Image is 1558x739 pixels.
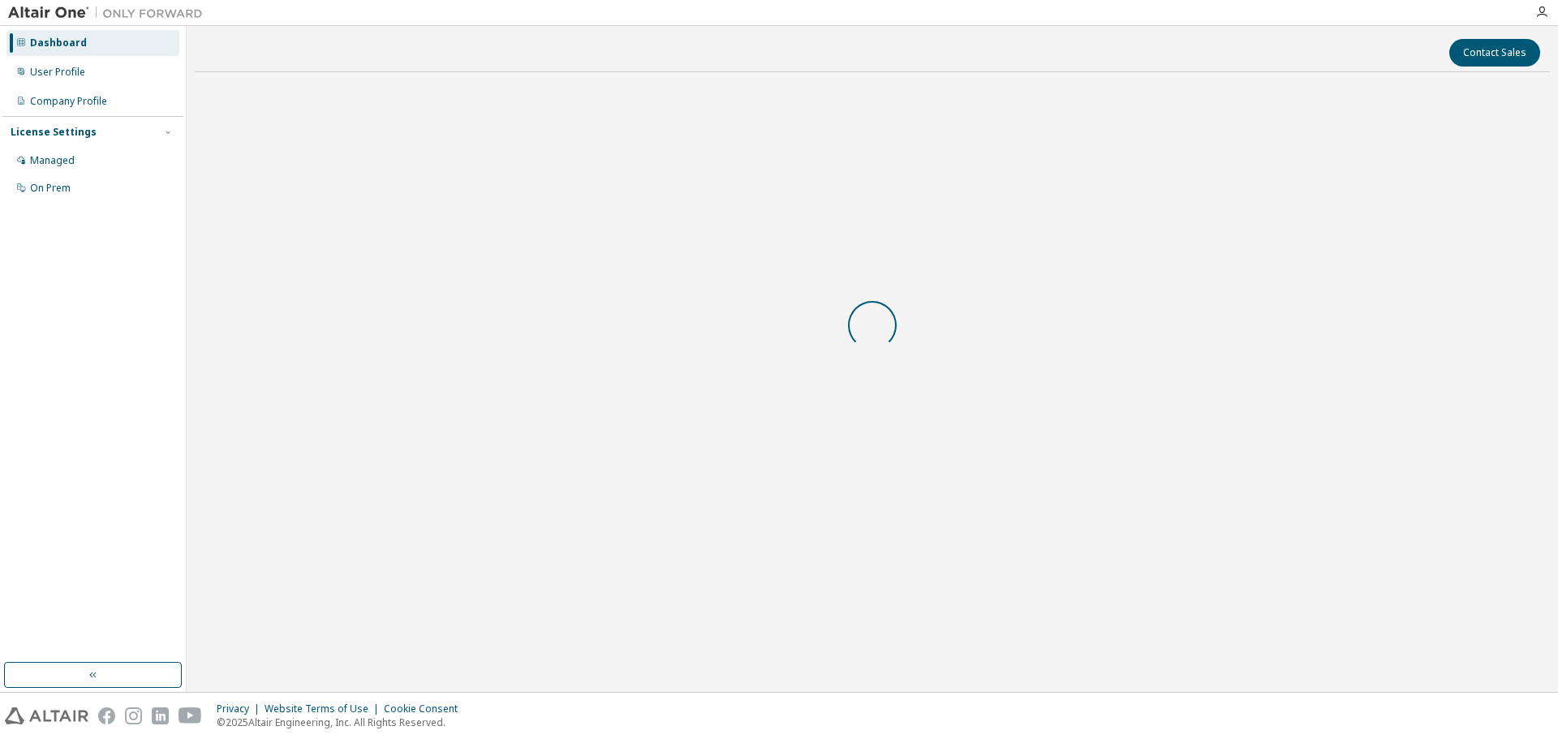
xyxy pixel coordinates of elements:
div: Managed [30,154,75,167]
div: Company Profile [30,95,107,108]
div: Cookie Consent [384,702,467,715]
div: Privacy [217,702,265,715]
img: altair_logo.svg [5,707,88,724]
div: License Settings [11,126,97,139]
img: linkedin.svg [152,707,169,724]
img: facebook.svg [98,707,115,724]
button: Contact Sales [1449,39,1540,67]
div: User Profile [30,66,85,79]
img: instagram.svg [125,707,142,724]
div: Website Terms of Use [265,702,384,715]
div: Dashboard [30,37,87,49]
div: On Prem [30,182,71,195]
p: © 2025 Altair Engineering, Inc. All Rights Reserved. [217,715,467,729]
img: Altair One [8,5,211,21]
img: youtube.svg [179,707,202,724]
